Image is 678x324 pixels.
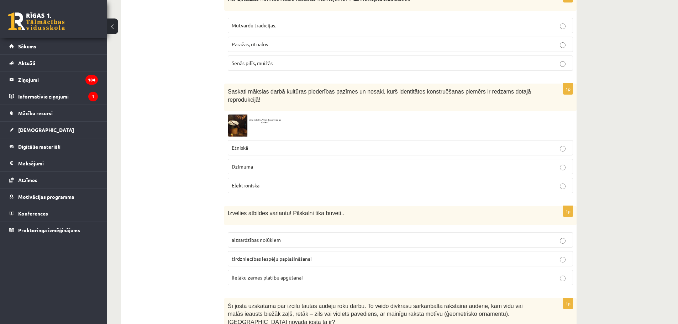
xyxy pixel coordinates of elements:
[18,60,35,66] span: Aktuāli
[18,193,74,200] span: Motivācijas programma
[563,83,573,95] p: 1p
[88,92,98,101] i: 1
[18,110,53,116] span: Mācību resursi
[9,71,98,88] a: Ziņojumi184
[18,227,80,233] span: Proktoringa izmēģinājums
[9,88,98,105] a: Informatīvie ziņojumi1
[18,155,98,171] legend: Maksājumi
[232,255,312,262] span: tirdzniecības iespēju paplašināšanai
[9,222,98,238] a: Proktoringa izmēģinājums
[228,115,281,136] img: Ekr%C4%81nuz%C5%86%C4%93mums_2024-07-24_222611.png
[563,206,573,217] p: 1p
[18,143,61,150] span: Digitālie materiāli
[18,88,98,105] legend: Informatīvie ziņojumi
[9,172,98,188] a: Atzīmes
[560,238,566,244] input: aizsardzības nolūkiem
[18,127,74,133] span: [DEMOGRAPHIC_DATA]
[232,60,273,66] span: Senās pilīs, muižās
[9,38,98,54] a: Sākums
[9,55,98,71] a: Aktuāli
[560,146,566,152] input: Etniskā
[9,205,98,222] a: Konferences
[232,22,276,28] span: Mutvārdu tradīcijās.
[560,165,566,170] input: Dzimuma
[228,210,344,216] span: Izvēlies atbildes variantu! Pilskalni tika būvēti..
[9,138,98,155] a: Digitālie materiāli
[232,41,268,47] span: Paražās, rituālos
[560,61,566,67] input: Senās pilīs, muižās
[232,274,303,281] span: lielāku zemes platību apgūšanai
[18,210,48,217] span: Konferences
[18,43,36,49] span: Sākums
[8,12,65,30] a: Rīgas 1. Tālmācības vidusskola
[9,155,98,171] a: Maksājumi
[560,42,566,48] input: Paražās, rituālos
[18,177,37,183] span: Atzīmes
[18,71,98,88] legend: Ziņojumi
[560,257,566,262] input: tirdzniecības iespēju paplašināšanai
[563,298,573,309] p: 1p
[232,182,259,188] span: Elektroniskā
[85,75,98,85] i: 184
[560,184,566,189] input: Elektroniskā
[232,237,281,243] span: aizsardzības nolūkiem
[560,23,566,29] input: Mutvārdu tradīcijās.
[9,105,98,121] a: Mācību resursi
[232,163,253,170] span: Dzimuma
[560,276,566,281] input: lielāku zemes platību apgūšanai
[232,144,248,151] span: Etniskā
[228,89,531,103] span: Saskati mākslas darbā kultūras piederības pazīmes un nosaki, kurš identitātes konstruēšanas piemē...
[9,122,98,138] a: [DEMOGRAPHIC_DATA]
[9,188,98,205] a: Motivācijas programma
